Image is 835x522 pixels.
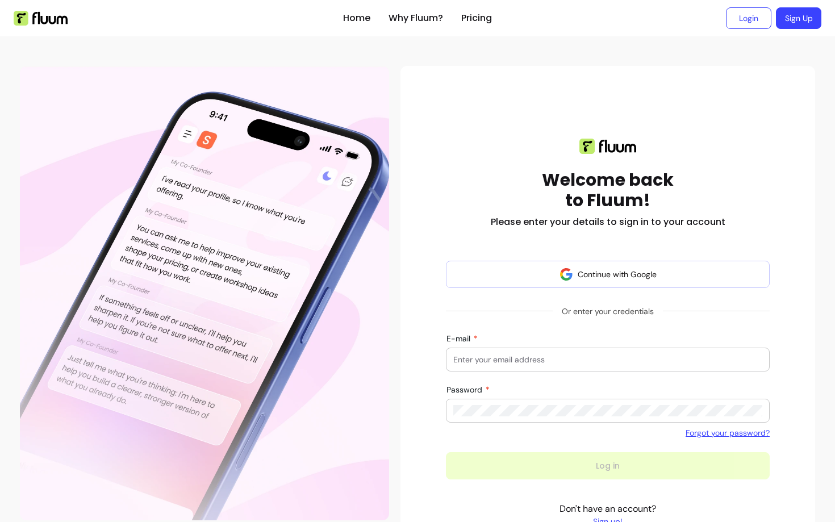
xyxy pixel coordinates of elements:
a: Why Fluum? [389,11,443,25]
span: E-mail [446,333,473,344]
a: Home [343,11,370,25]
img: Fluum logo [579,139,636,154]
h2: Please enter your details to sign in to your account [491,215,725,229]
a: Pricing [461,11,492,25]
span: Or enter your credentials [553,301,663,321]
input: E-mail [453,354,762,365]
button: Continue with Google [446,261,770,288]
h1: Welcome back to Fluum! [542,170,674,211]
a: Sign Up [776,7,821,29]
img: avatar [560,268,573,281]
input: Password [453,405,762,416]
div: Illustration of Fluum AI Co-Founder on a smartphone, showing AI chat guidance that helps freelanc... [20,66,389,520]
a: Login [726,7,771,29]
img: Fluum Logo [14,11,68,26]
span: Password [446,385,485,395]
a: Forgot your password? [686,427,770,439]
